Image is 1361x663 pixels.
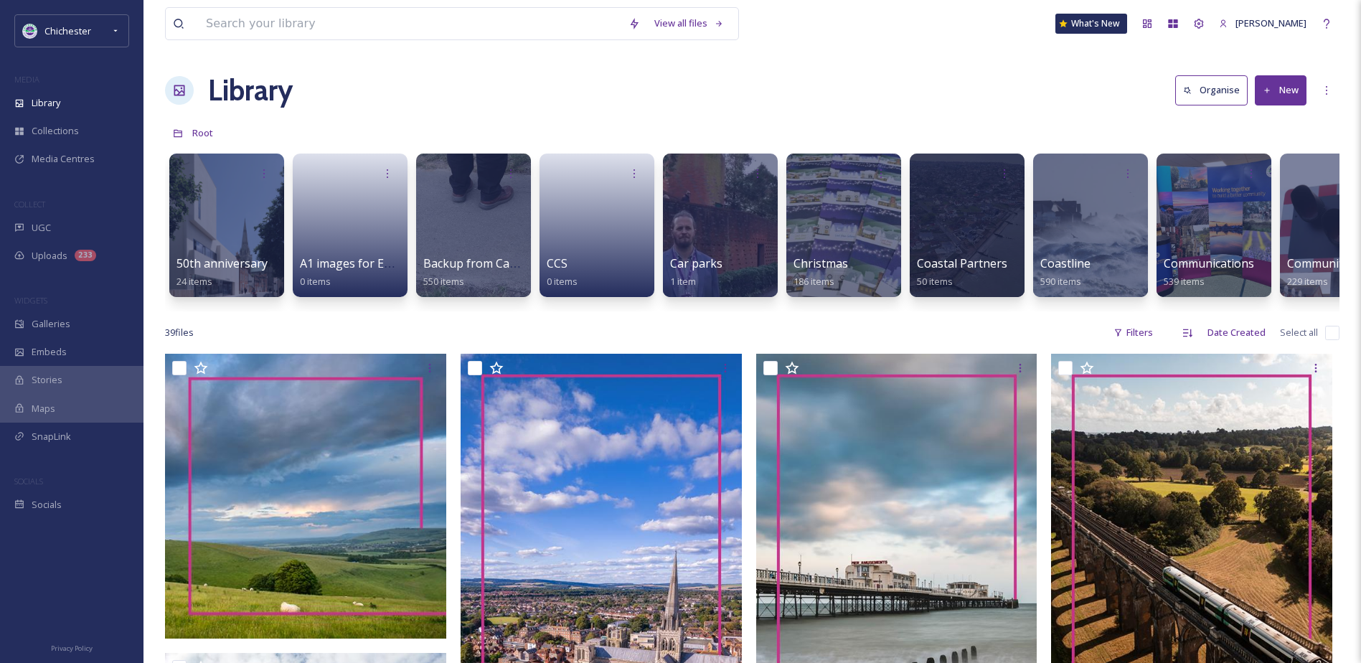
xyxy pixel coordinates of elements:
div: Filters [1106,319,1160,347]
span: Christmas [793,255,848,271]
span: [PERSON_NAME] [1235,17,1306,29]
span: 1 item [670,275,696,288]
span: Privacy Policy [51,644,93,653]
a: Root [192,124,213,141]
a: [PERSON_NAME] [1212,9,1314,37]
span: Library [32,96,60,110]
span: 590 items [1040,275,1081,288]
div: Date Created [1200,319,1273,347]
a: Coastal Partners50 items [917,257,1007,288]
span: 186 items [793,275,834,288]
span: Embeds [32,345,67,359]
span: Communications [1164,255,1254,271]
span: Stories [32,373,62,387]
span: 550 items [423,275,464,288]
button: Organise [1175,75,1248,105]
span: Chichester [44,24,91,37]
span: 0 items [547,275,578,288]
a: Coastline590 items [1040,257,1091,288]
a: What's New [1055,14,1127,34]
span: Car parks [670,255,722,271]
a: Library [208,69,293,112]
a: Privacy Policy [51,639,93,656]
span: Uploads [32,249,67,263]
span: SOCIALS [14,476,43,486]
span: Socials [32,498,62,512]
a: Backup from Camera550 items [423,257,537,288]
span: 229 items [1287,275,1328,288]
span: 24 items [176,275,212,288]
span: Collections [32,124,79,138]
span: 50 items [917,275,953,288]
a: Communications539 items [1164,257,1254,288]
span: A1 images for EPH walls [300,255,429,271]
span: WIDGETS [14,295,47,306]
input: Search your library [199,8,621,39]
a: CCS0 items [547,257,578,288]
span: Select all [1280,326,1318,339]
span: Root [192,126,213,139]
img: LGR_2506 Shaping West Sussex_Blank_432x437px Survey.jpg [165,354,446,639]
span: 0 items [300,275,331,288]
span: Galleries [32,317,70,331]
span: CCS [547,255,568,271]
img: Logo_of_Chichester_District_Council.png [23,24,37,38]
span: Maps [32,402,55,415]
a: A1 images for EPH walls0 items [300,257,429,288]
span: Backup from Camera [423,255,537,271]
span: COLLECT [14,199,45,210]
span: UGC [32,221,51,235]
a: Car parks1 item [670,257,722,288]
button: New [1255,75,1306,105]
span: 39 file s [165,326,194,339]
span: Media Centres [32,152,95,166]
a: View all files [647,9,731,37]
div: 233 [75,250,96,261]
span: Coastal Partners [917,255,1007,271]
span: Coastline [1040,255,1091,271]
span: 539 items [1164,275,1205,288]
a: Christmas186 items [793,257,848,288]
span: SnapLink [32,430,71,443]
a: 50th anniversary24 items [176,257,268,288]
a: Communities229 items [1287,257,1358,288]
span: 50th anniversary [176,255,268,271]
span: MEDIA [14,74,39,85]
span: Communities [1287,255,1358,271]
